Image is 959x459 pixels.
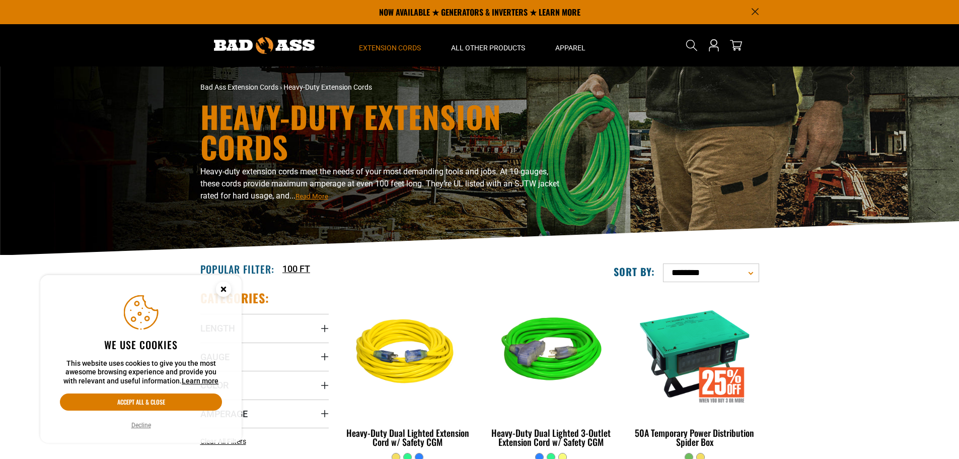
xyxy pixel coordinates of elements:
[359,43,421,52] span: Extension Cords
[282,262,310,276] a: 100 FT
[487,428,615,446] div: Heavy-Duty Dual Lighted 3-Outlet Extension Cord w/ Safety CGM
[200,82,568,93] nav: breadcrumbs
[200,343,329,371] summary: Gauge
[451,43,525,52] span: All Other Products
[540,24,601,67] summary: Apparel
[200,400,329,428] summary: Amperage
[200,314,329,342] summary: Length
[630,290,759,452] a: 50A Temporary Power Distribution Spider Box 50A Temporary Power Distribution Spider Box
[283,83,372,91] span: Heavy-Duty Extension Cords
[200,101,568,162] h1: Heavy-Duty Extension Cords
[280,83,282,91] span: ›
[684,37,700,53] summary: Search
[555,43,585,52] span: Apparel
[200,263,274,276] h2: Popular Filter:
[200,83,278,91] a: Bad Ass Extension Cords
[631,295,758,411] img: 50A Temporary Power Distribution Spider Box
[296,192,328,200] span: Read More
[344,290,472,452] a: yellow Heavy-Duty Dual Lighted Extension Cord w/ Safety CGM
[200,371,329,399] summary: Color
[60,359,222,386] p: This website uses cookies to give you the most awesome browsing experience and provide you with r...
[200,437,246,445] span: Clear All Filters
[128,420,154,430] button: Decline
[436,24,540,67] summary: All Other Products
[60,394,222,411] button: Accept all & close
[614,265,655,278] label: Sort by:
[40,275,242,443] aside: Cookie Consent
[60,338,222,351] h2: We use cookies
[487,290,615,452] a: neon green Heavy-Duty Dual Lighted 3-Outlet Extension Cord w/ Safety CGM
[182,377,218,385] a: Learn more
[344,24,436,67] summary: Extension Cords
[214,37,315,54] img: Bad Ass Extension Cords
[630,428,759,446] div: 50A Temporary Power Distribution Spider Box
[488,295,615,411] img: neon green
[344,428,472,446] div: Heavy-Duty Dual Lighted Extension Cord w/ Safety CGM
[200,167,559,201] span: Heavy-duty extension cords meet the needs of your most demanding tools and jobs. At 10 gauges, th...
[344,295,471,411] img: yellow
